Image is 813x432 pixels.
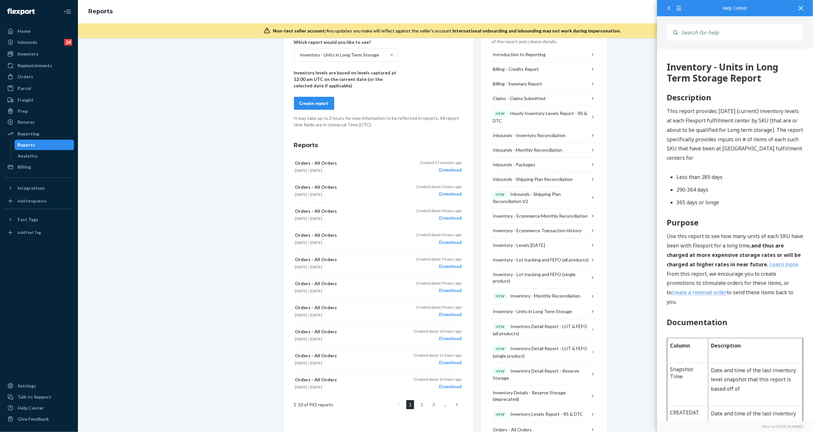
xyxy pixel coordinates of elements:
div: Inbounds [18,39,37,45]
a: Add Fast Tag [4,227,74,238]
button: Inventory Details - Reserve Storage (deprecated) [491,386,597,407]
button: Inventory - Lot tracking and FEFO (all products) [491,253,597,267]
time: [DATE] [311,168,323,173]
div: Download [414,359,462,366]
p: — [295,384,405,390]
button: Orders - All Orders[DATE]—[DATE]Created about 7 hours agoDownload [294,251,463,275]
button: Orders - All Orders[DATE]—[DATE]Created about 8 hours agoDownload [294,299,463,323]
span: Chat [15,5,29,10]
button: NEWInventory - Monthly Reconciliation [491,288,597,304]
p: Orders - All Orders [295,160,405,166]
div: Claims - Claims Submitted [493,95,545,102]
a: Analytics [15,151,74,161]
button: Orders - All Orders[DATE]—[DATE]Created about 13 hours agoDownload [294,371,463,395]
a: Replenishments [4,60,74,71]
ol: breadcrumbs [83,2,118,21]
button: Introduction to Reporting [491,47,597,62]
strong: and thus are charged at more expensive storage rates or will be charged at higher rates in near f... [10,184,146,219]
div: Inventory - Monthly Reconciliation [493,292,580,300]
div: Download [416,287,462,294]
p: NEW [496,294,505,299]
div: Prep [18,108,28,114]
div: Talk to Support [18,394,51,400]
p: Orders - All Orders [295,208,405,214]
strong: Column [13,293,33,300]
button: Orders - All Orders[DATE]—[DATE]Created about 11 hours agoDownload [294,347,463,371]
a: Reports [88,8,113,15]
button: Billing - Summary Report [491,77,597,91]
a: Returns [4,117,74,127]
input: Search [678,24,803,41]
p: Which report would you like to see? [294,39,398,45]
p: Orders - All Orders [295,184,405,190]
div: Fast Tags [18,216,38,223]
div: Inventory Detail Report - LOT & FEFO (all products) [493,323,591,337]
div: Inventory - Lot tracking and FEFO (all products) [493,257,589,263]
div: Inventory - Units in Long Term Storage [300,52,379,58]
div: Billing - Credits Report [493,66,539,72]
span: 365 days or longe [19,150,62,157]
div: Help Center [667,6,803,10]
div: Download [416,263,462,270]
div: Inbounds - Packages [493,161,535,168]
button: Fast Tags [4,214,74,225]
p: Orders - All Orders [295,256,405,263]
h2: Purpose [10,168,146,180]
button: Inventory - Levels [DATE] [491,238,597,253]
div: Download [420,167,462,173]
div: Orders [18,73,33,80]
div: Inventory [18,51,38,57]
time: [DATE] [311,288,323,293]
time: [DATE] [311,361,323,365]
button: NEWInbounds - Shipping Plan Reconciliation V2 [491,187,597,209]
button: Create report [294,97,334,110]
a: Inbounds24 [4,37,74,47]
time: [DATE] [295,361,307,365]
a: Add Integration [4,196,74,206]
time: [DATE] [295,385,307,389]
time: [DATE] [295,288,307,293]
button: Orders - All Orders[DATE]—[DATE]Created about 2 hours agoDownload [294,179,463,203]
div: Parcel [18,85,31,92]
div: Inbounds - Inventory Reconciliation [493,132,565,139]
button: Inventory - Units in Long Term Storage [491,304,597,319]
p: NEW [496,111,505,116]
time: [DATE] [295,264,307,269]
time: [DATE] [295,216,307,221]
div: Create report [299,100,329,107]
time: [DATE] [311,337,323,341]
div: Download [416,215,462,221]
time: [DATE] [311,216,323,221]
p: Orders - All Orders [295,232,405,238]
p: Orders - All Orders [295,352,405,359]
div: Inventory - Levels [DATE] [493,242,545,248]
button: Claims - Claims Submitted [491,91,597,106]
img: Flexport logo [7,8,35,15]
p: . From this report, we encourage you to create promotions to stimulate orders for these items, or... [10,183,146,258]
div: Help Center [18,405,44,411]
div: Give Feedback [18,416,49,422]
div: Download [416,239,462,246]
a: Learn more [113,212,141,219]
p: NEW [496,346,505,351]
p: — [295,288,405,294]
span: International onboarding and inbounding may not work during impersonation. [452,28,621,33]
a: Home [4,26,74,36]
a: Page 1 is your current page [406,400,414,409]
button: Integrations [4,183,74,193]
time: [DATE] [295,192,307,197]
time: [DATE] [295,168,307,173]
div: Reporting [18,131,39,137]
div: Hourly Inventory Levels Report - RS & DTC [493,110,590,124]
p: Created about 10 hours ago [414,328,462,334]
div: Inventory Detail Report - Reserve Storage [493,367,590,382]
p: Orders - All Orders [295,304,405,311]
button: Inbounds - Packages [491,158,597,172]
p: — [295,168,405,173]
span: 290-364 days [19,137,51,145]
a: Help Center [4,403,74,413]
button: Inbounds - Inventory Reconciliation [491,128,597,143]
time: [DATE] [295,240,307,245]
button: Inventory - Ecommerce Transaction History [491,223,597,238]
time: [DATE] [311,240,323,245]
